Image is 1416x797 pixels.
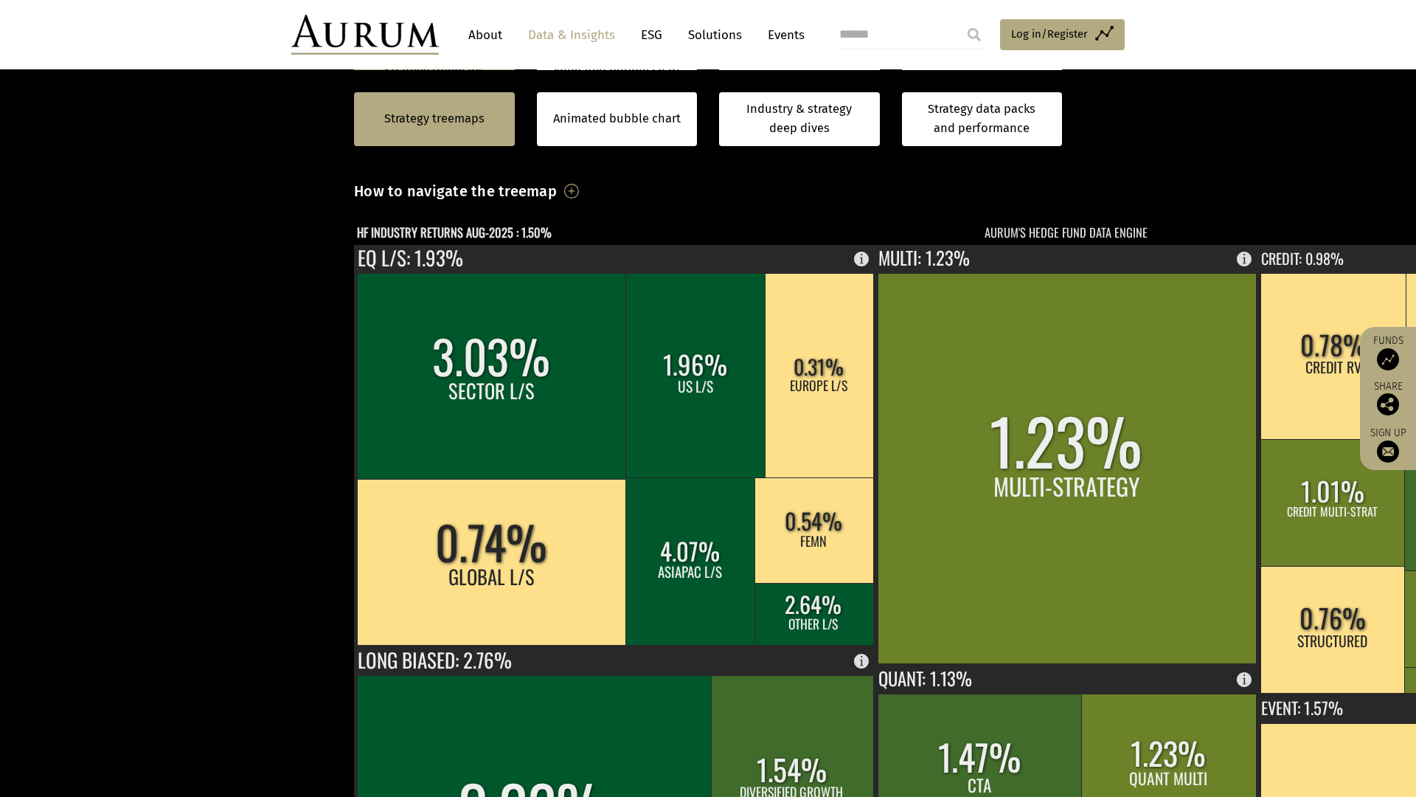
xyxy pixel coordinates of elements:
a: Industry & strategy deep dives [719,92,880,146]
span: Log in/Register [1011,25,1088,43]
a: Sign up [1367,427,1409,463]
img: Aurum [291,15,439,55]
img: Access Funds [1377,348,1399,370]
a: Strategy data packs and performance [902,92,1063,146]
a: Solutions [681,21,749,49]
img: Sign up to our newsletter [1377,441,1399,463]
a: ESG [634,21,670,49]
a: About [461,21,510,49]
img: Share this post [1377,393,1399,415]
h3: How to navigate the treemap [354,179,557,204]
a: Animated bubble chart [553,109,681,128]
div: Share [1367,382,1409,415]
a: Strategy treemaps [384,109,485,128]
a: Funds [1367,334,1409,370]
input: Submit [959,20,989,49]
a: Events [760,21,805,49]
a: Log in/Register [1000,19,1125,50]
a: Data & Insights [521,21,622,49]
